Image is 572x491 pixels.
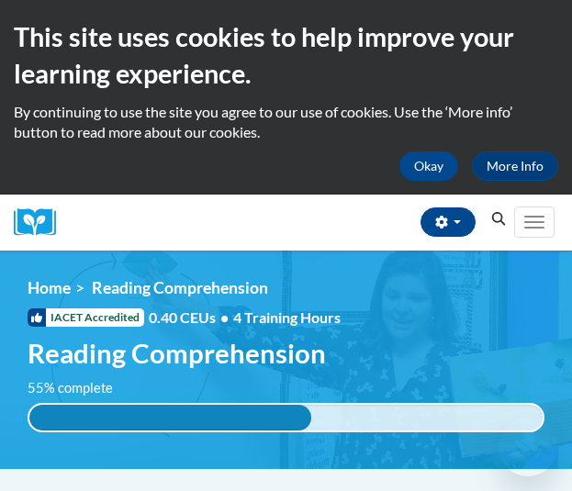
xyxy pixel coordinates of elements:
label: 55% complete [28,378,133,398]
span: Reading Comprehension [92,278,268,297]
div: Main menu [512,195,558,251]
p: By continuing to use the site you agree to our use of cookies. Use the ‘More info’ button to read... [14,102,558,142]
div: 55% complete [29,405,311,430]
span: 4 Training Hours [233,308,341,326]
iframe: Button to launch messaging window [499,418,557,476]
a: More Info [472,151,558,181]
span: • [220,308,229,326]
span: IACET Accredited [28,308,144,327]
a: Cox Campus [14,208,69,237]
span: Reading Comprehension [28,337,326,369]
span: 0.40 CEUs [149,307,233,328]
img: Logo brand [14,208,69,237]
button: Search [485,208,512,230]
button: Account Settings [421,207,476,237]
h2: This site uses cookies to help improve your learning experience. [14,18,558,93]
button: Okay [399,151,458,181]
a: Home [28,278,71,297]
